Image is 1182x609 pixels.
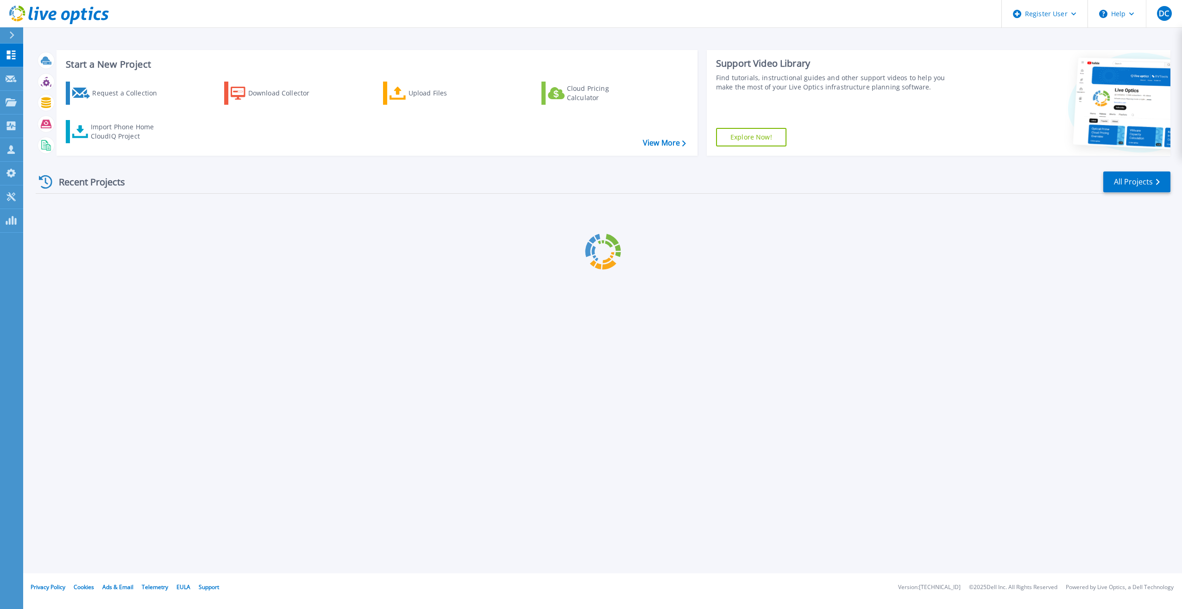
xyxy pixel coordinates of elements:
[199,583,219,591] a: Support
[1103,171,1170,192] a: All Projects
[383,82,486,105] a: Upload Files
[74,583,94,591] a: Cookies
[142,583,168,591] a: Telemetry
[969,584,1057,590] li: © 2025 Dell Inc. All Rights Reserved
[643,139,686,147] a: View More
[567,84,641,102] div: Cloud Pricing Calculator
[102,583,133,591] a: Ads & Email
[36,171,138,193] div: Recent Projects
[66,59,685,70] h3: Start a New Project
[92,84,166,102] div: Request a Collection
[1066,584,1174,590] li: Powered by Live Optics, a Dell Technology
[1159,10,1169,17] span: DC
[716,73,956,92] div: Find tutorials, instructional guides and other support videos to help you make the most of your L...
[176,583,190,591] a: EULA
[224,82,327,105] a: Download Collector
[716,57,956,70] div: Support Video Library
[541,82,645,105] a: Cloud Pricing Calculator
[66,82,169,105] a: Request a Collection
[716,128,786,146] a: Explore Now!
[31,583,65,591] a: Privacy Policy
[248,84,322,102] div: Download Collector
[409,84,483,102] div: Upload Files
[91,122,163,141] div: Import Phone Home CloudIQ Project
[898,584,961,590] li: Version: [TECHNICAL_ID]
